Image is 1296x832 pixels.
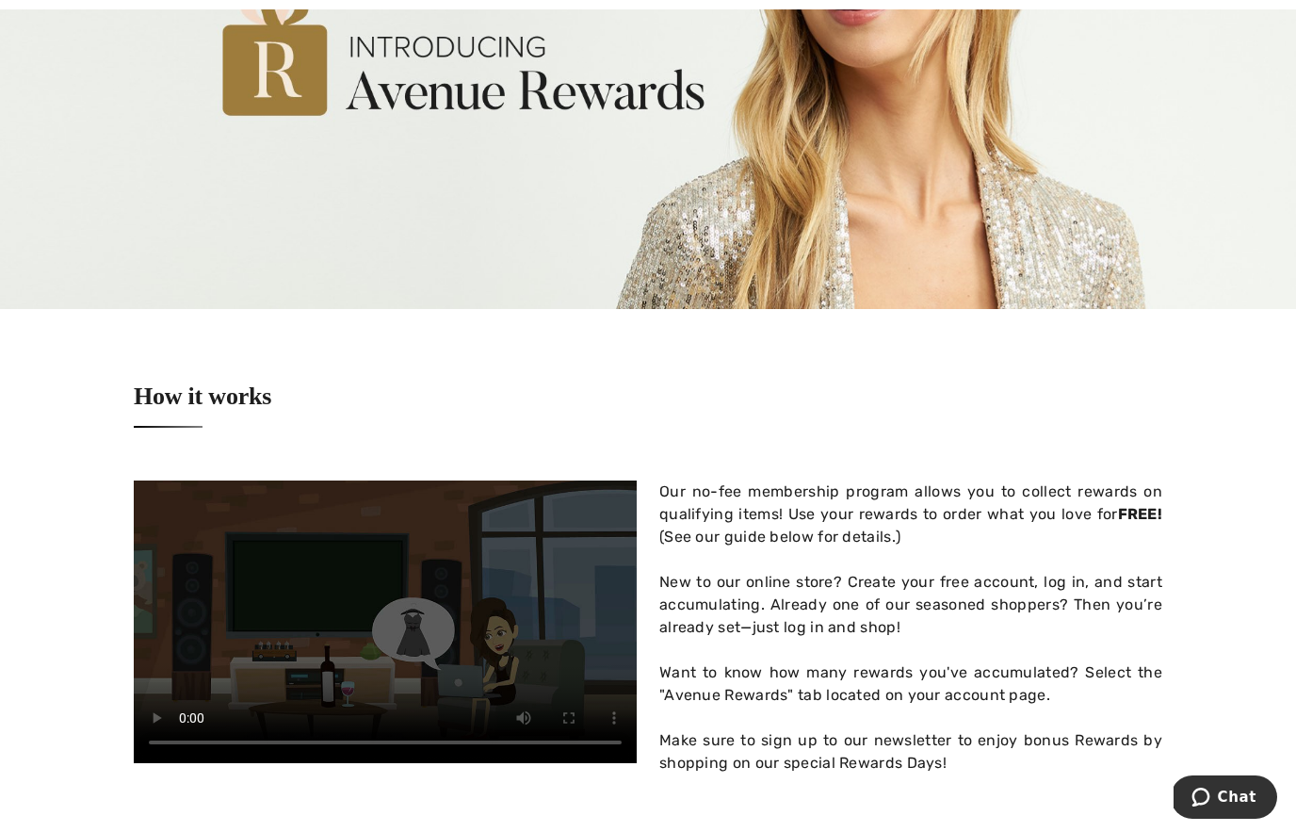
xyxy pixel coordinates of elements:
h1: How it works [134,384,271,429]
div: Make sure to sign up to our newsletter to enjoy bonus Rewards by shopping on our special Rewards ... [659,729,1162,775]
iframe: Opens a widget where you can chat to one of our agents [1174,775,1277,823]
div: Want to know how many rewards you've accumulated? Select the "Avenue Rewards" tab located on your... [659,661,1162,707]
div: Our no-fee membership program allows you to collect rewards on qualifying items! Use your rewards... [659,481,1162,548]
div: New to our online store? Create your free account, log in, and start accumulating. Already one of... [659,571,1162,639]
video: Your browser does not support embedded videos. [134,481,637,763]
strong: FREE! [1118,505,1163,523]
